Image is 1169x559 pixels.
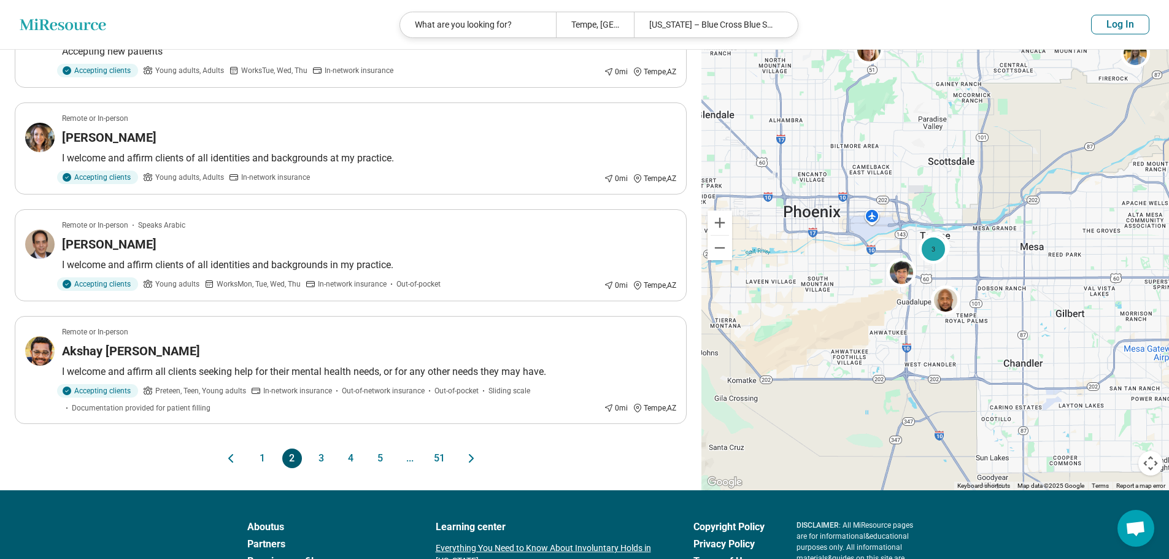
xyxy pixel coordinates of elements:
[633,280,676,291] div: Tempe , AZ
[1091,15,1149,34] button: Log In
[464,449,479,468] button: Next page
[62,326,128,337] p: Remote or In-person
[62,220,128,231] p: Remote or In-person
[282,449,302,468] button: 2
[488,385,530,396] span: Sliding scale
[62,342,200,360] h3: Akshay [PERSON_NAME]
[318,279,387,290] span: In-network insurance
[704,474,745,490] a: Open this area in Google Maps (opens a new window)
[797,521,839,530] span: DISCLAIMER
[62,236,156,253] h3: [PERSON_NAME]
[62,364,676,379] p: I welcome and affirm all clients seeking help for their mental health needs, or for any other nee...
[241,172,310,183] span: In-network insurance
[155,385,246,396] span: Preteen, Teen, Young adults
[633,403,676,414] div: Tempe , AZ
[604,173,628,184] div: 0 mi
[57,64,138,77] div: Accepting clients
[62,258,676,272] p: I welcome and affirm clients of all identities and backgrounds in my practice.
[1092,482,1109,489] a: Terms (opens in new tab)
[62,129,156,146] h3: [PERSON_NAME]
[57,384,138,398] div: Accepting clients
[57,277,138,291] div: Accepting clients
[155,172,224,183] span: Young adults, Adults
[62,113,128,124] p: Remote or In-person
[241,65,307,76] span: Works Tue, Wed, Thu
[434,385,479,396] span: Out-of-pocket
[704,474,745,490] img: Google
[1138,451,1163,476] button: Map camera controls
[633,66,676,77] div: Tempe , AZ
[263,385,332,396] span: In-network insurance
[919,234,948,264] div: 3
[604,403,628,414] div: 0 mi
[341,449,361,468] button: 4
[217,279,301,290] span: Works Mon, Tue, Wed, Thu
[708,210,732,235] button: Zoom in
[62,44,676,59] p: Accepting new patients
[430,449,449,468] button: 51
[223,449,238,468] button: Previous page
[396,279,441,290] span: Out-of-pocket
[342,385,425,396] span: Out-of-network insurance
[400,449,420,468] span: ...
[400,12,556,37] div: What are you looking for?
[62,151,676,166] p: I welcome and affirm clients of all identities and backgrounds at my practice.
[693,520,765,534] a: Copyright Policy
[1116,482,1165,489] a: Report a map error
[312,449,331,468] button: 3
[325,65,393,76] span: In-network insurance
[693,537,765,552] a: Privacy Policy
[247,537,404,552] a: Partners
[138,220,185,231] span: Speaks Arabic
[253,449,272,468] button: 1
[604,66,628,77] div: 0 mi
[57,171,138,184] div: Accepting clients
[556,12,634,37] div: Tempe, [GEOGRAPHIC_DATA]
[1117,510,1154,547] div: Open chat
[436,520,662,534] a: Learning center
[633,173,676,184] div: Tempe , AZ
[604,280,628,291] div: 0 mi
[247,520,404,534] a: Aboutus
[634,12,790,37] div: [US_STATE] – Blue Cross Blue Shield
[957,482,1010,490] button: Keyboard shortcuts
[371,449,390,468] button: 5
[155,65,224,76] span: Young adults, Adults
[1017,482,1084,489] span: Map data ©2025 Google
[72,403,210,414] span: Documentation provided for patient filling
[708,236,732,260] button: Zoom out
[155,279,199,290] span: Young adults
